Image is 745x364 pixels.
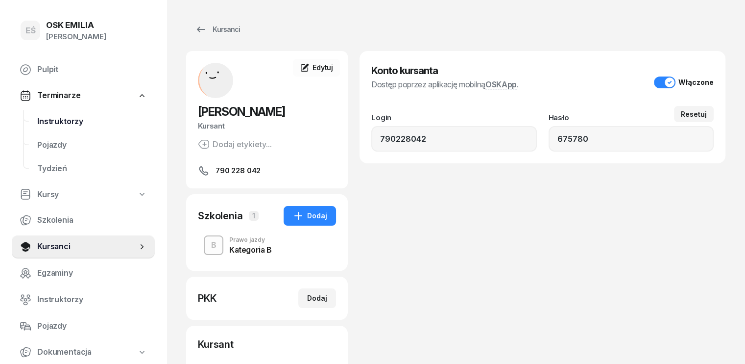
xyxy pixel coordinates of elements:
[37,320,147,333] span: Pojazdy
[37,240,137,253] span: Kursanci
[307,292,327,304] div: Dodaj
[46,21,106,29] div: OSK EMILIA
[198,104,285,119] span: [PERSON_NAME]
[12,261,155,285] a: Egzaminy
[198,291,216,305] div: PKK
[37,115,147,128] span: Instruktorzy
[12,341,155,364] a: Dokumentacja
[12,235,155,259] a: Kursanci
[198,232,336,259] button: BPrawo jazdyKategoria B
[37,267,147,280] span: Egzaminy
[37,214,147,227] span: Szkolenia
[37,139,147,152] span: Pojazdy
[681,110,707,118] div: Resetuj
[207,237,220,254] div: B
[12,208,155,232] a: Szkolenia
[198,165,336,177] a: 790 228 042
[198,338,336,351] div: Kursant
[37,162,147,175] span: Tydzień
[654,77,714,88] button: Włączone
[485,79,517,90] a: OSKApp
[12,314,155,338] a: Pojazdy
[37,346,92,359] span: Dokumentacja
[25,26,36,35] span: EŚ
[312,63,333,72] span: Edytuj
[12,288,155,312] a: Instruktorzy
[371,63,519,78] h3: Konto kursanta
[12,84,155,107] a: Terminarze
[198,120,336,132] div: Kursant
[29,157,155,181] a: Tydzień
[674,106,714,122] button: Resetuj
[29,110,155,133] a: Instruktorzy
[284,206,336,226] button: Dodaj
[37,188,59,201] span: Kursy
[29,133,155,157] a: Pojazdy
[37,63,147,76] span: Pulpit
[186,20,249,39] a: Kursanci
[229,237,272,243] div: Prawo jazdy
[292,210,327,222] div: Dodaj
[216,165,261,177] span: 790 228 042
[198,209,243,223] div: Szkolenia
[293,59,340,77] a: Edytuj
[229,246,272,254] div: Kategoria B
[371,78,519,90] div: Dostęp poprzez aplikację mobilną .
[37,89,80,102] span: Terminarze
[249,211,259,221] span: 1
[298,288,336,308] button: Dodaj
[12,58,155,81] a: Pulpit
[198,138,272,150] button: Dodaj etykiety...
[46,30,106,43] div: [PERSON_NAME]
[12,183,155,206] a: Kursy
[678,78,714,86] div: Włączone
[195,24,240,35] div: Kursanci
[37,293,147,306] span: Instruktorzy
[204,235,223,255] button: B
